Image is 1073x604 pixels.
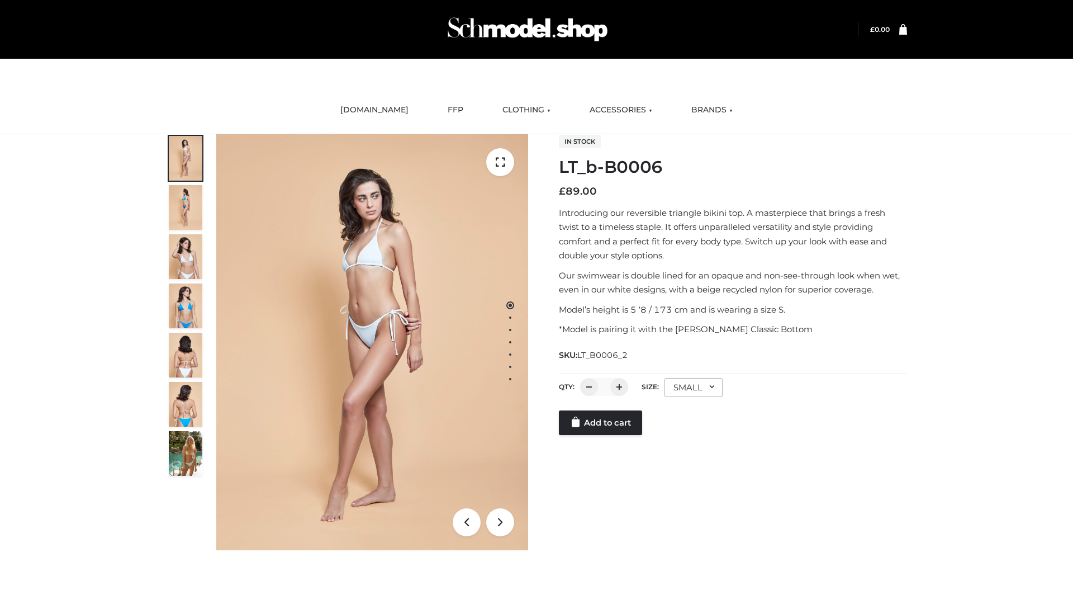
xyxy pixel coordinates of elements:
[559,322,907,337] p: *Model is pairing it with the [PERSON_NAME] Classic Bottom
[559,303,907,317] p: Model’s height is 5 ‘8 / 173 cm and is wearing a size S.
[439,98,472,122] a: FFP
[559,185,597,197] bdi: 89.00
[577,350,628,360] span: LT_B0006_2
[169,284,202,328] img: ArielClassicBikiniTop_CloudNine_AzureSky_OW114ECO_4-scaled.jpg
[870,25,890,34] a: £0.00
[169,431,202,476] img: Arieltop_CloudNine_AzureSky2.jpg
[444,7,611,51] img: Schmodel Admin 964
[169,333,202,377] img: ArielClassicBikiniTop_CloudNine_AzureSky_OW114ECO_7-scaled.jpg
[559,383,575,391] label: QTY:
[559,268,907,297] p: Our swimwear is double lined for an opaque and non-see-through look when wet, even in our white d...
[494,98,559,122] a: CLOTHING
[559,206,907,263] p: Introducing our reversible triangle bikini top. A masterpiece that brings a fresh twist to a time...
[559,135,601,148] span: In stock
[683,98,741,122] a: BRANDS
[870,25,890,34] bdi: 0.00
[559,185,566,197] span: £
[559,348,629,362] span: SKU:
[870,25,875,34] span: £
[559,157,907,177] h1: LT_b-B0006
[169,234,202,279] img: ArielClassicBikiniTop_CloudNine_AzureSky_OW114ECO_3-scaled.jpg
[169,136,202,181] img: ArielClassicBikiniTop_CloudNine_AzureSky_OW114ECO_1-scaled.jpg
[581,98,661,122] a: ACCESSORIES
[216,134,528,550] img: LT_b-B0006
[332,98,417,122] a: [DOMAIN_NAME]
[664,378,723,397] div: SMALL
[642,383,659,391] label: Size:
[559,410,642,435] a: Add to cart
[169,382,202,427] img: ArielClassicBikiniTop_CloudNine_AzureSky_OW114ECO_8-scaled.jpg
[169,185,202,230] img: ArielClassicBikiniTop_CloudNine_AzureSky_OW114ECO_2-scaled.jpg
